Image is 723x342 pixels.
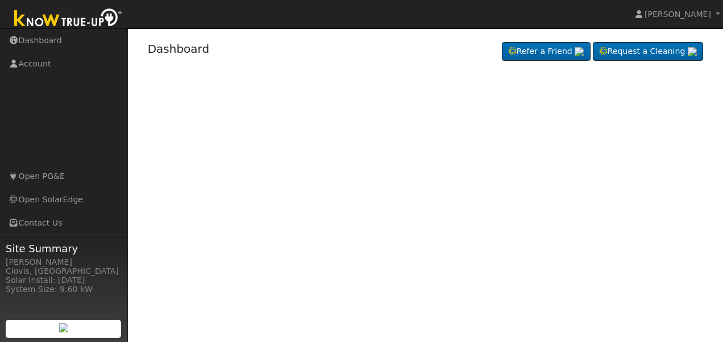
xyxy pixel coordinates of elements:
[9,6,128,32] img: Know True-Up
[645,10,711,19] span: [PERSON_NAME]
[6,241,122,256] span: Site Summary
[575,47,584,56] img: retrieve
[59,323,68,332] img: retrieve
[6,274,122,286] div: Solar Install: [DATE]
[6,283,122,295] div: System Size: 9.60 kW
[688,47,697,56] img: retrieve
[6,265,122,277] div: Clovis, [GEOGRAPHIC_DATA]
[502,42,591,61] a: Refer a Friend
[593,42,703,61] a: Request a Cleaning
[148,42,210,56] a: Dashboard
[6,256,122,268] div: [PERSON_NAME]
